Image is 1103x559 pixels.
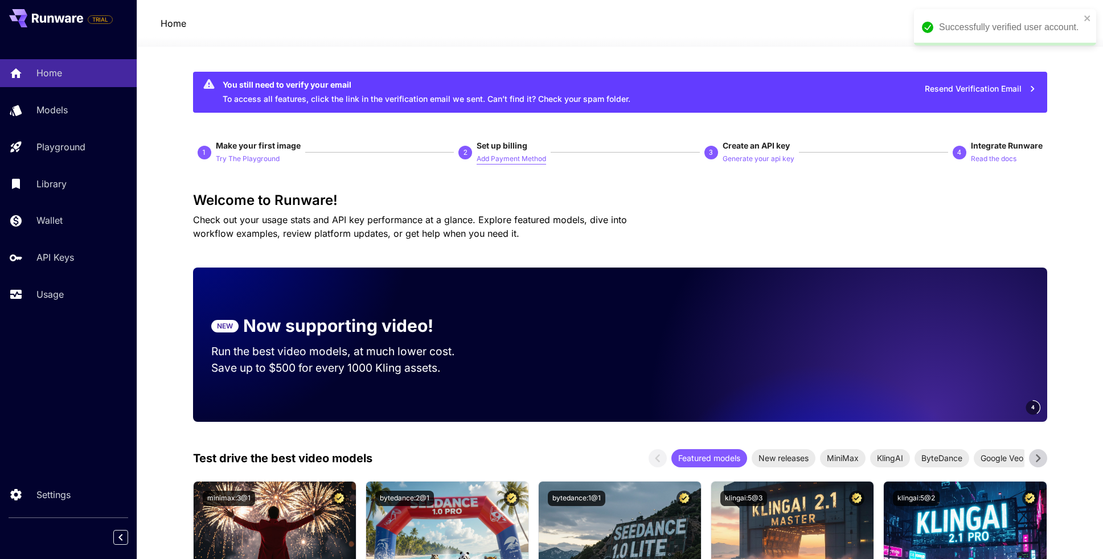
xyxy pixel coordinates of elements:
button: klingai:5@2 [893,491,940,506]
p: Add Payment Method [477,154,546,165]
p: Run the best video models, at much lower cost. [211,343,477,360]
button: Certified Model – Vetted for best performance and includes a commercial license. [1022,491,1038,506]
button: close [1084,14,1092,23]
span: Check out your usage stats and API key performance at a glance. Explore featured models, dive int... [193,214,627,239]
p: 1 [202,147,206,158]
span: 4 [1031,403,1035,412]
p: Wallet [36,213,63,227]
p: Playground [36,140,85,154]
p: Generate your api key [723,154,794,165]
p: Read the docs [971,154,1016,165]
p: 4 [957,147,961,158]
span: Make your first image [216,141,301,150]
p: NEW [217,321,233,331]
div: Google Veo [974,449,1030,467]
span: Create an API key [723,141,790,150]
p: API Keys [36,250,74,264]
button: Certified Model – Vetted for best performance and includes a commercial license. [849,491,864,506]
div: Successfully verified user account. [939,20,1080,34]
span: Integrate Runware [971,141,1043,150]
span: KlingAI [870,452,910,464]
button: bytedance:2@1 [375,491,434,506]
button: klingai:5@3 [720,491,767,506]
div: KlingAI [870,449,910,467]
p: Library [36,177,67,191]
p: Try The Playground [216,154,280,165]
button: Certified Model – Vetted for best performance and includes a commercial license. [504,491,519,506]
span: ByteDance [915,452,969,464]
span: Add your payment card to enable full platform functionality. [88,13,113,26]
span: Featured models [671,452,747,464]
button: minimax:3@1 [203,491,255,506]
p: Home [36,66,62,80]
p: Usage [36,287,64,301]
nav: breadcrumb [161,17,186,30]
button: Try The Playground [216,151,280,165]
p: 2 [464,147,468,158]
p: Test drive the best video models [193,450,372,467]
a: Home [161,17,186,30]
button: Generate your api key [723,151,794,165]
span: MiniMax [820,452,866,464]
button: Certified Model – Vetted for best performance and includes a commercial license. [676,491,692,506]
div: Featured models [671,449,747,467]
button: Add Payment Method [477,151,546,165]
div: New releases [752,449,815,467]
p: Models [36,103,68,117]
button: Collapse sidebar [113,530,128,545]
p: 3 [709,147,713,158]
button: Read the docs [971,151,1016,165]
div: To access all features, click the link in the verification email we sent. Can’t find it? Check yo... [223,75,630,109]
span: Set up billing [477,141,527,150]
p: Save up to $500 for every 1000 Kling assets. [211,360,477,376]
h3: Welcome to Runware! [193,192,1047,208]
span: Google Veo [974,452,1030,464]
button: bytedance:1@1 [548,491,605,506]
p: Settings [36,488,71,502]
button: Certified Model – Vetted for best performance and includes a commercial license. [331,491,347,506]
div: ByteDance [915,449,969,467]
span: TRIAL [88,15,112,24]
div: MiniMax [820,449,866,467]
div: Collapse sidebar [122,527,137,548]
p: Now supporting video! [243,313,433,339]
div: You still need to verify your email [223,79,630,91]
span: New releases [752,452,815,464]
button: Resend Verification Email [919,77,1043,101]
